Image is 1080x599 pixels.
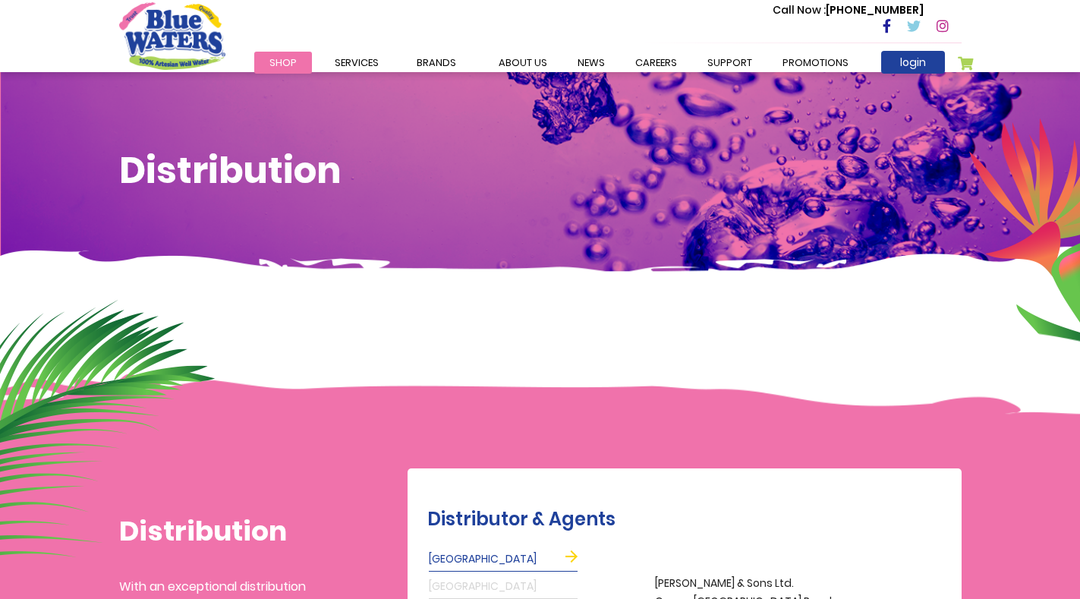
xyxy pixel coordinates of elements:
[269,55,297,70] span: Shop
[401,52,471,74] a: Brands
[767,52,864,74] a: Promotions
[692,52,767,74] a: support
[773,2,924,18] p: [PHONE_NUMBER]
[320,52,394,74] a: Services
[119,2,225,69] a: store logo
[620,52,692,74] a: careers
[429,547,578,572] a: [GEOGRAPHIC_DATA]
[427,509,954,531] h2: Distributor & Agents
[417,55,456,70] span: Brands
[773,2,826,17] span: Call Now :
[119,515,313,547] h1: Distribution
[483,52,562,74] a: about us
[881,51,945,74] a: login
[429,575,578,599] a: [GEOGRAPHIC_DATA]
[119,149,962,193] h1: Distribution
[562,52,620,74] a: News
[254,52,312,74] a: Shop
[335,55,379,70] span: Services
